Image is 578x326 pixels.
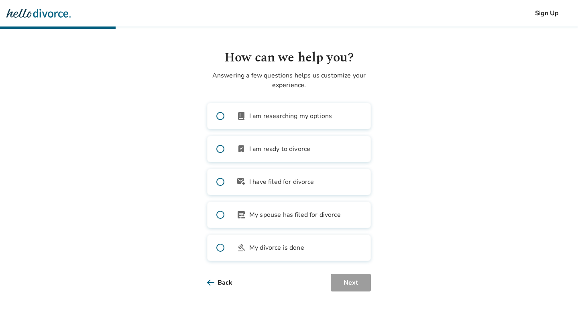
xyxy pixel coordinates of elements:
h1: How can we help you? [207,48,371,67]
p: Answering a few questions helps us customize your experience. [207,71,371,90]
button: Next [331,274,371,291]
span: I am researching my options [249,111,332,121]
span: outgoing_mail [236,177,246,187]
span: I have filed for divorce [249,177,314,187]
button: Back [207,274,245,291]
span: gavel [236,243,246,253]
span: I am ready to divorce [249,144,310,154]
span: My divorce is done [249,243,304,253]
span: article_person [236,210,246,220]
span: book_2 [236,111,246,121]
span: My spouse has filed for divorce [249,210,341,220]
img: Hello Divorce Logo [6,5,71,21]
button: Sign Up [522,4,572,22]
span: bookmark_check [236,144,246,154]
iframe: Chat Widget [538,287,578,326]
